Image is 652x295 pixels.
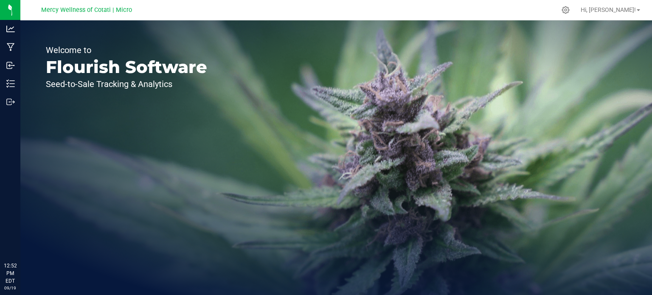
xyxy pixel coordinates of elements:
[46,46,207,54] p: Welcome to
[4,285,17,291] p: 09/19
[6,79,15,88] inline-svg: Inventory
[6,43,15,51] inline-svg: Manufacturing
[41,6,132,14] span: Mercy Wellness of Cotati | Micro
[6,98,15,106] inline-svg: Outbound
[6,25,15,33] inline-svg: Analytics
[46,59,207,76] p: Flourish Software
[46,80,207,88] p: Seed-to-Sale Tracking & Analytics
[560,6,571,14] div: Manage settings
[4,262,17,285] p: 12:52 PM EDT
[6,61,15,70] inline-svg: Inbound
[581,6,636,13] span: Hi, [PERSON_NAME]!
